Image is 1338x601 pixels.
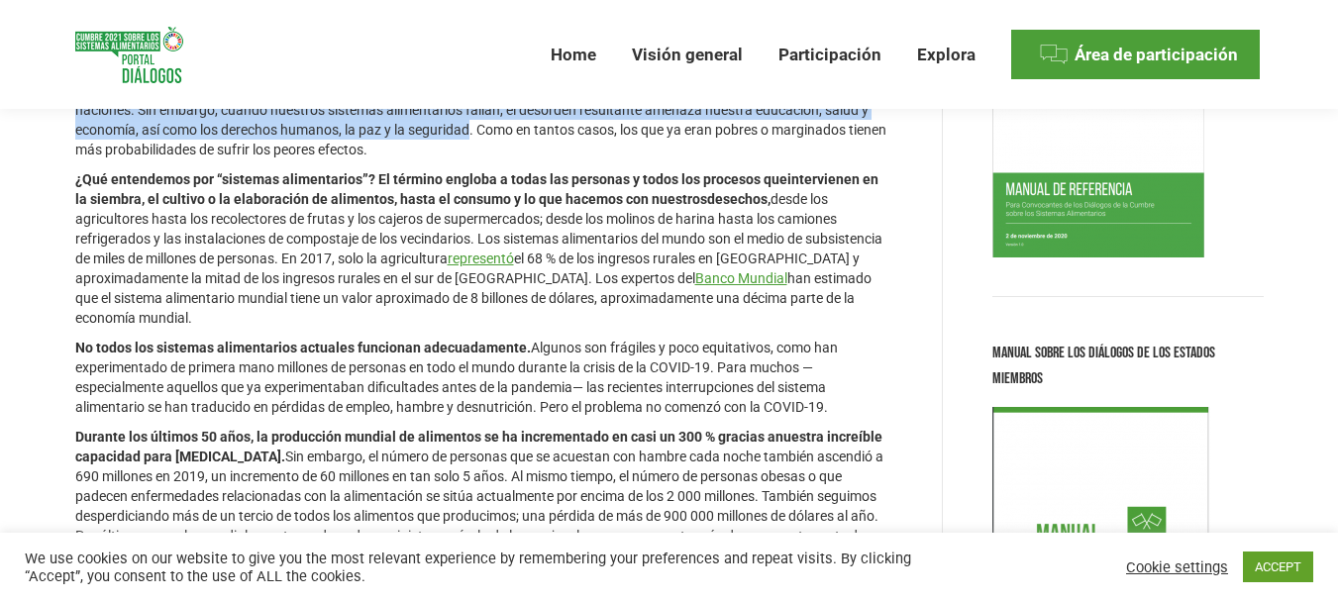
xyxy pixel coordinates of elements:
a: ACCEPT [1243,551,1313,582]
div: Manual sobre los Diálogos de los Estados Miembros [992,341,1264,392]
span: Participación [778,45,881,65]
span: Explora [917,45,976,65]
p: Algunos son frágiles y poco equitativos, como han experimentado de primera mano millones de perso... [75,338,892,417]
span: Área de participación [1075,45,1238,65]
strong: desechos, [707,191,771,207]
span: Visión general [632,45,743,65]
strong: Durante los últimos 50 años, la producción mundial de alimentos se ha incrementado en casi un 300... [75,429,775,445]
img: Food Systems Summit Dialogues [75,27,183,83]
strong: No todos los sistemas alimentarios actuales funcionan adecuadamente. [75,340,531,355]
p: Sin embargo, el número de personas que se acuestan con hambre cada noche también ascendió a 690 m... [75,427,892,565]
div: We use cookies on our website to give you the most relevant experience by remembering your prefer... [25,550,927,585]
p: desde los agricultores hasta los recolectores de frutas y los cajeros de supermercados; desde los... [75,169,892,328]
img: Menu icon [1039,40,1069,69]
span: Home [551,45,596,65]
a: Cookie settings [1126,558,1228,576]
a: representó [448,250,514,266]
a: Banco Mundial [695,270,787,286]
strong: ¿Qué entendemos por “sistemas alimentarios”? El término engloba a todas las personas y todos los ... [75,171,787,187]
